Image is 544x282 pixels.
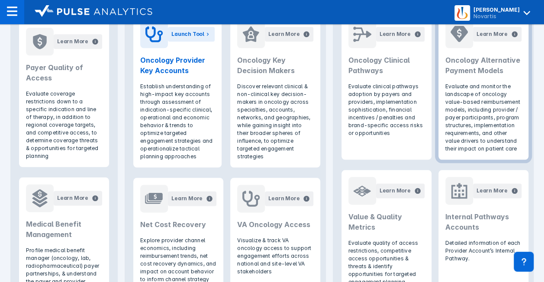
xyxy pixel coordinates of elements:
p: Discover relevant clinical & non-clinical key decision-makers in oncology across specialties, acc... [237,83,313,160]
p: Evaluate and monitor the landscape of oncology value-based reimbursement models, including provid... [445,83,521,153]
button: Learn More [376,27,425,42]
p: Detailed information of each Provider Account’s Internal Pathway. [445,239,521,263]
h2: Value & Quality Metrics [348,211,425,232]
a: logo [24,5,152,19]
button: Learn More [473,27,521,42]
div: Launch Tool [171,30,204,38]
p: Evaluate clinical pathways adoption by payers and providers, implementation sophistication, finan... [348,83,425,137]
img: menu button [456,7,468,19]
img: menu--horizontal.svg [7,6,17,16]
div: Novartis [473,13,520,19]
button: Learn More [376,183,425,198]
div: Learn More [171,195,203,202]
p: Establish understanding of high-impact key accounts through assessment of indication-specific cli... [140,83,215,160]
p: Evaluate coverage restrictions down to a specific indication and line of therapy, in addition to ... [26,90,102,160]
div: Learn More [268,30,299,38]
img: logo [35,5,152,17]
h2: Oncology Key Decision Makers [237,55,313,76]
div: Learn More [57,38,88,45]
button: Launch Tool [168,27,215,42]
div: Contact Support [514,252,534,272]
h2: Net Cost Recovery [140,219,216,230]
button: Learn More [168,191,216,206]
div: Learn More [268,195,299,202]
div: Learn More [476,30,508,38]
h2: Oncology Alternative Payment Models [445,55,521,76]
button: Learn More [265,27,313,42]
div: Learn More [380,30,411,38]
button: Learn More [54,191,102,205]
h2: Medical Benefit Management [26,219,102,240]
h2: Oncology Provider Key Accounts [140,55,215,76]
button: Learn More [473,183,521,198]
div: Learn More [57,194,88,202]
button: Learn More [54,34,102,49]
div: Learn More [476,187,508,195]
button: Learn More [265,191,313,206]
div: [PERSON_NAME] [473,6,520,13]
h2: VA Oncology Access [237,219,313,230]
h2: Internal Pathways Accounts [445,211,521,232]
p: Visualize & track VA oncology access to support engagement efforts across national and site-level... [237,237,313,276]
h2: Oncology Clinical Pathways [348,55,425,76]
div: Learn More [380,187,411,195]
h2: Payer Quality of Access [26,62,102,83]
